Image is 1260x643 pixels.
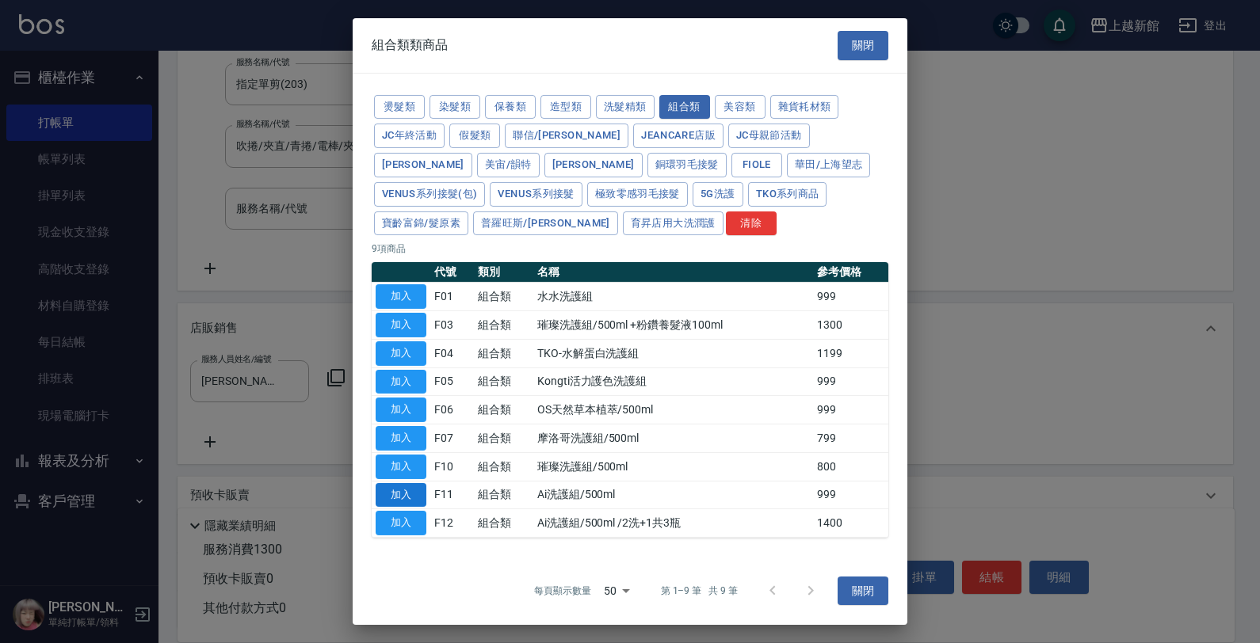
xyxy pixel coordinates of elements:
button: 美容類 [715,94,766,119]
p: 每頁顯示數量 [534,584,591,598]
td: 摩洛哥洗護組/500ml [533,424,813,452]
td: 璀璨洗護組/500ml [533,452,813,481]
button: JC母親節活動 [728,124,810,148]
td: 999 [813,367,888,396]
button: 聯信/[PERSON_NAME] [505,124,628,148]
p: 第 1–9 筆 共 9 筆 [661,584,738,598]
button: 加入 [376,455,426,479]
button: 加入 [376,398,426,422]
td: F12 [430,509,474,538]
td: 999 [813,481,888,509]
th: 代號 [430,262,474,283]
td: 組合類 [474,339,533,367]
p: 9 項商品 [372,242,888,256]
button: 加入 [376,369,426,394]
button: 銅環羽毛接髮 [647,153,727,177]
td: F11 [430,481,474,509]
td: 799 [813,424,888,452]
button: 加入 [376,426,426,451]
td: F03 [430,310,474,339]
td: F10 [430,452,474,481]
td: F05 [430,367,474,396]
td: OS天然草本植萃/500ml [533,396,813,424]
button: 加入 [376,482,426,507]
td: 組合類 [474,424,533,452]
td: 組合類 [474,452,533,481]
th: 類別 [474,262,533,283]
td: 組合類 [474,283,533,311]
td: 組合類 [474,310,533,339]
button: 加入 [376,284,426,309]
button: 造型類 [540,94,591,119]
button: 洗髮精類 [596,94,655,119]
button: 5G洗護 [693,182,743,207]
td: F04 [430,339,474,367]
button: 清除 [726,211,777,235]
button: Venus系列接髮 [490,182,582,207]
td: F01 [430,283,474,311]
td: 999 [813,396,888,424]
button: 寶齡富錦/髮原素 [374,211,468,235]
button: 雜貨耗材類 [770,94,839,119]
button: 育昇店用大洗潤護 [623,211,724,235]
button: TKO系列商品 [748,182,827,207]
button: FIOLE [731,153,782,177]
td: 1400 [813,509,888,538]
span: 組合類類商品 [372,37,448,53]
td: F06 [430,396,474,424]
button: 加入 [376,341,426,366]
td: 組合類 [474,509,533,538]
td: 璀璨洗護組/500ml +粉鑽養髮液100ml [533,310,813,339]
button: Venus系列接髮(包) [374,182,485,207]
td: TKO-水解蛋白洗護組 [533,339,813,367]
button: 假髮類 [449,124,500,148]
button: JeanCare店販 [633,124,724,148]
td: Ai洗護組/500ml [533,481,813,509]
td: 1199 [813,339,888,367]
td: 組合類 [474,367,533,396]
button: 關閉 [838,31,888,60]
button: [PERSON_NAME] [544,153,643,177]
button: 普羅旺斯/[PERSON_NAME] [473,211,618,235]
button: 加入 [376,511,426,535]
button: 關閉 [838,576,888,606]
button: 保養類 [485,94,536,119]
td: 組合類 [474,396,533,424]
button: [PERSON_NAME] [374,153,472,177]
button: 加入 [376,313,426,337]
button: 組合類 [659,94,710,119]
td: 800 [813,452,888,481]
td: 組合類 [474,481,533,509]
th: 名稱 [533,262,813,283]
th: 參考價格 [813,262,888,283]
button: 美宙/韻特 [477,153,540,177]
td: F07 [430,424,474,452]
td: Kongti活力護色洗護組 [533,367,813,396]
div: 50 [598,569,636,612]
button: 華田/上海望志 [787,153,871,177]
button: 染髮類 [430,94,480,119]
td: 999 [813,283,888,311]
button: 極致零感羽毛接髮 [587,182,688,207]
td: 水水洗護組 [533,283,813,311]
td: Ai洗護組/500ml /2洗+1共3瓶 [533,509,813,538]
button: 燙髮類 [374,94,425,119]
button: JC年終活動 [374,124,445,148]
td: 1300 [813,310,888,339]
